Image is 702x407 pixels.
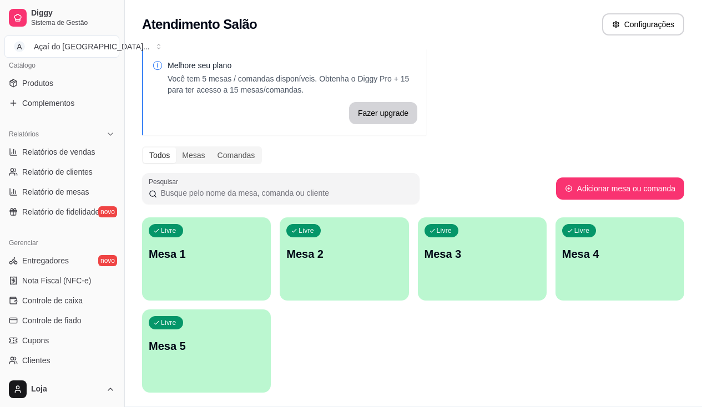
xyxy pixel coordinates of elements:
span: Relatório de mesas [22,186,89,197]
p: Livre [161,226,176,235]
input: Pesquisar [157,187,413,199]
p: Mesa 2 [286,246,402,262]
span: Clientes [22,355,50,366]
button: Select a team [4,35,119,58]
span: Controle de fiado [22,315,82,326]
span: Sistema de Gestão [31,18,115,27]
p: Livre [437,226,452,235]
a: Relatório de mesas [4,183,119,201]
a: Relatórios de vendas [4,143,119,161]
div: Gerenciar [4,234,119,252]
h2: Atendimento Salão [142,16,257,33]
span: Produtos [22,78,53,89]
span: Entregadores [22,255,69,266]
span: Nota Fiscal (NFC-e) [22,275,91,286]
button: Loja [4,376,119,403]
div: Açaí do [GEOGRAPHIC_DATA] ... [34,41,150,52]
p: Mesa 3 [425,246,540,262]
div: Mesas [176,147,211,163]
p: Você tem 5 mesas / comandas disponíveis. Obtenha o Diggy Pro + 15 para ter acesso a 15 mesas/coma... [168,73,417,95]
span: Relatório de clientes [22,166,93,177]
p: Mesa 4 [562,246,678,262]
span: Loja [31,384,102,394]
a: Controle de caixa [4,292,119,309]
p: Mesa 1 [149,246,264,262]
button: LivreMesa 4 [555,217,684,301]
a: Entregadoresnovo [4,252,119,269]
div: Todos [143,147,176,163]
a: Clientes [4,352,119,369]
a: Relatório de clientes [4,163,119,181]
a: Controle de fiado [4,312,119,329]
span: Controle de caixa [22,295,83,306]
a: Complementos [4,94,119,112]
span: Relatório de fidelidade [22,206,99,217]
span: Diggy [31,8,115,18]
a: Relatório de fidelidadenovo [4,203,119,221]
p: Mesa 5 [149,338,264,354]
button: Adicionar mesa ou comanda [556,177,684,200]
div: Catálogo [4,57,119,74]
a: Cupons [4,332,119,349]
a: Produtos [4,74,119,92]
a: DiggySistema de Gestão [4,4,119,31]
p: Livre [574,226,590,235]
div: Comandas [211,147,261,163]
span: Relatórios de vendas [22,146,95,157]
span: Cupons [22,335,49,346]
button: Configurações [602,13,684,35]
span: A [14,41,25,52]
button: LivreMesa 5 [142,309,271,393]
button: LivreMesa 2 [280,217,408,301]
button: LivreMesa 3 [418,217,547,301]
button: LivreMesa 1 [142,217,271,301]
p: Melhore seu plano [168,60,417,71]
a: Nota Fiscal (NFC-e) [4,272,119,289]
p: Livre [299,226,314,235]
p: Livre [161,318,176,327]
label: Pesquisar [149,177,182,186]
span: Relatórios [9,130,39,139]
button: Fazer upgrade [349,102,417,124]
span: Complementos [22,98,74,109]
